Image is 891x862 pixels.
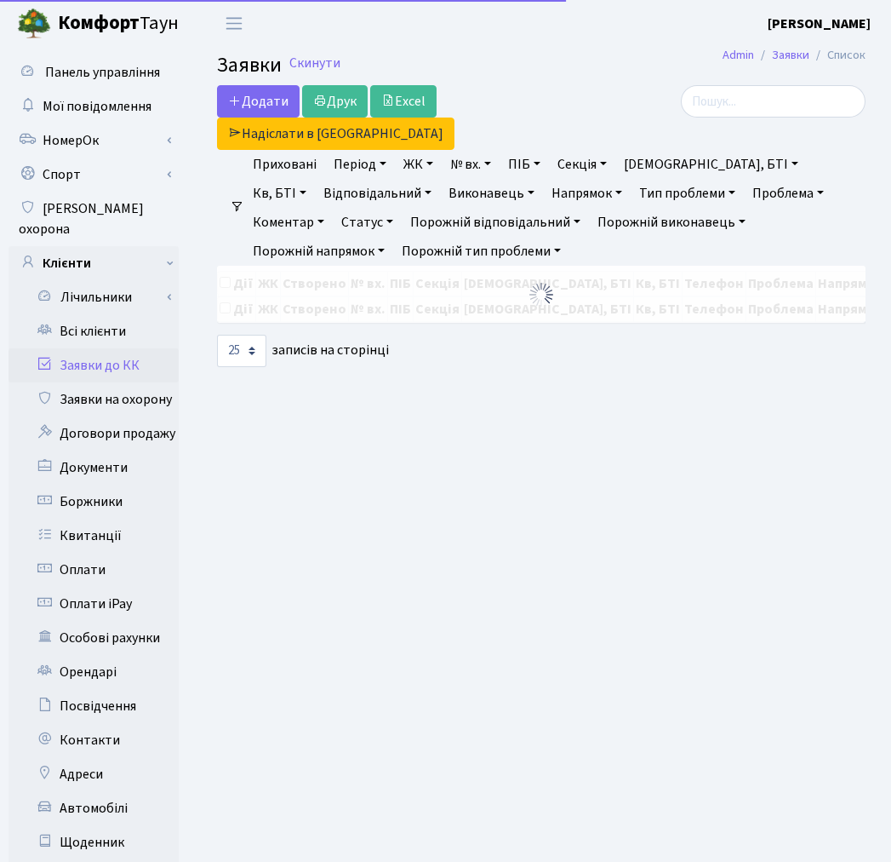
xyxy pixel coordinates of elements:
[9,757,179,791] a: Адреси
[246,208,331,237] a: Коментар
[217,335,266,367] select: записів на сторінці
[327,150,393,179] a: Період
[591,208,752,237] a: Порожній виконавець
[551,150,614,179] a: Секція
[9,587,179,621] a: Оплати iPay
[9,621,179,655] a: Особові рахунки
[43,97,151,116] span: Мої повідомлення
[317,179,438,208] a: Відповідальний
[528,281,555,308] img: Обробка...
[9,689,179,723] a: Посвідчення
[681,85,865,118] input: Пошук...
[228,92,288,111] span: Додати
[9,485,179,519] a: Боржники
[9,382,179,417] a: Заявки на охорону
[768,14,871,33] b: [PERSON_NAME]
[745,179,831,208] a: Проблема
[58,9,140,37] b: Комфорт
[397,150,440,179] a: ЖК
[772,46,809,64] a: Заявки
[768,14,871,34] a: [PERSON_NAME]
[9,348,179,382] a: Заявки до КК
[9,451,179,485] a: Документи
[9,553,179,587] a: Оплати
[9,519,179,553] a: Квитанції
[809,46,865,65] li: Список
[9,89,179,124] a: Мої повідомлення
[9,158,179,192] a: Спорт
[217,50,282,80] span: Заявки
[246,150,323,179] a: Приховані
[723,46,754,64] a: Admin
[217,335,389,367] label: записів на сторінці
[442,179,541,208] a: Виконавець
[246,179,313,208] a: Кв, БТІ
[9,791,179,825] a: Автомобілі
[217,118,454,150] a: Надіслати в [GEOGRAPHIC_DATA]
[9,124,179,158] a: НомерОк
[9,417,179,451] a: Договори продажу
[9,192,179,246] a: [PERSON_NAME] охорона
[334,208,400,237] a: Статус
[545,179,629,208] a: Напрямок
[9,723,179,757] a: Контакти
[20,280,179,314] a: Лічильники
[45,63,160,82] span: Панель управління
[9,825,179,859] a: Щоденник
[370,85,437,118] a: Excel
[403,208,587,237] a: Порожній відповідальний
[9,655,179,689] a: Орендарі
[443,150,498,179] a: № вх.
[9,246,179,280] a: Клієнти
[9,314,179,348] a: Всі клієнти
[617,150,805,179] a: [DEMOGRAPHIC_DATA], БТІ
[217,85,300,118] a: Додати
[289,55,340,72] a: Скинути
[302,85,368,118] a: Друк
[17,7,51,41] img: logo.png
[501,150,547,179] a: ПІБ
[213,9,255,37] button: Переключити навігацію
[58,9,179,38] span: Таун
[246,237,391,266] a: Порожній напрямок
[697,37,891,73] nav: breadcrumb
[395,237,568,266] a: Порожній тип проблеми
[632,179,742,208] a: Тип проблеми
[9,55,179,89] a: Панель управління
